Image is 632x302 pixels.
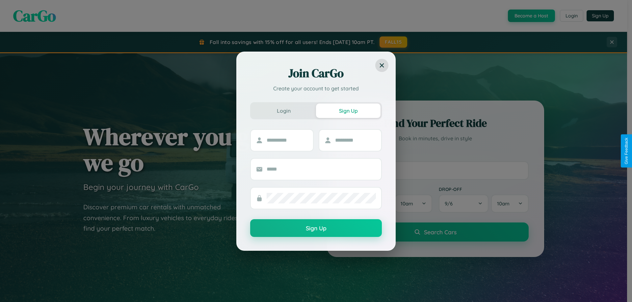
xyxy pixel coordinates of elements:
h2: Join CarGo [250,65,382,81]
div: Give Feedback [624,138,629,164]
button: Sign Up [316,104,381,118]
p: Create your account to get started [250,84,382,92]
button: Login [251,104,316,118]
button: Sign Up [250,219,382,237]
